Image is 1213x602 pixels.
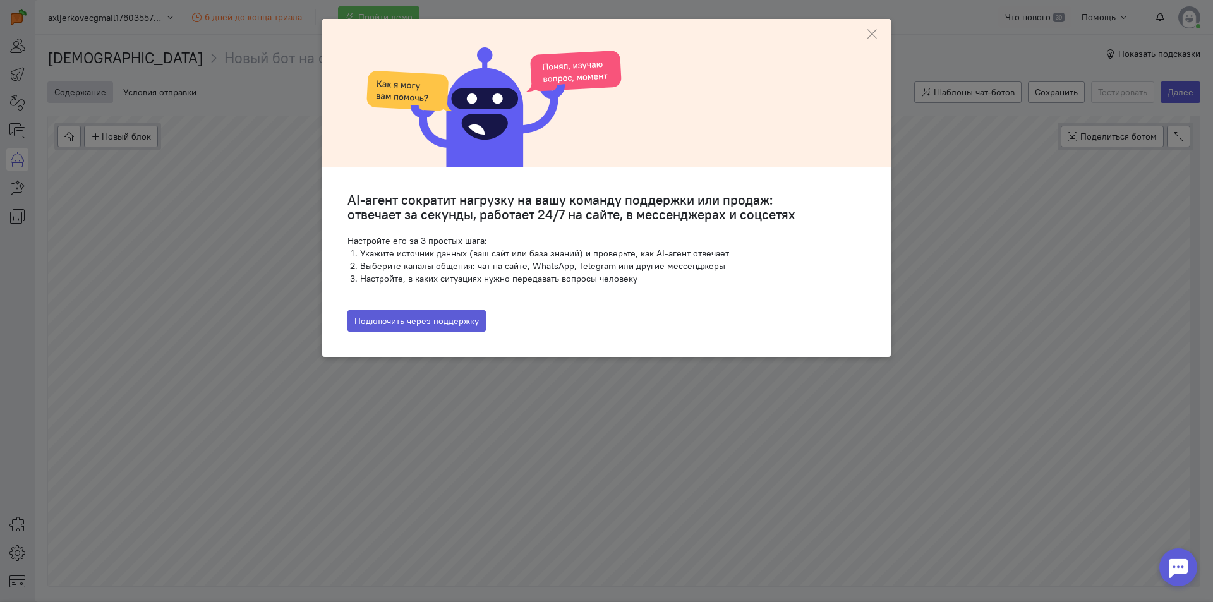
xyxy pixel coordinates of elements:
li: Выберите каналы общения: чат на сайте, WhatsApp, Telegram или другие мессенджеры [360,260,866,272]
button: Я согласен [883,12,946,37]
button: Подключить через поддержку [347,310,486,332]
li: Настройте, в каких ситуациях нужно передавать вопросы человеку [360,272,866,285]
li: Укажите источник данных (ваш сайт или база знаний) и проверьте, как AI-агент отвечает [360,247,866,260]
span: Я согласен [893,18,935,31]
div: Мы используем cookies для улучшения работы сайта, анализа трафика и персонализации. Используя сай... [265,14,868,35]
a: здесь [822,25,843,35]
h3: AI-агент сократит нагрузку на вашу команду поддержки или продаж: отвечает за секунды, работает 24... [347,193,866,222]
span: Настройте его за 3 простых шага: [347,235,487,246]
